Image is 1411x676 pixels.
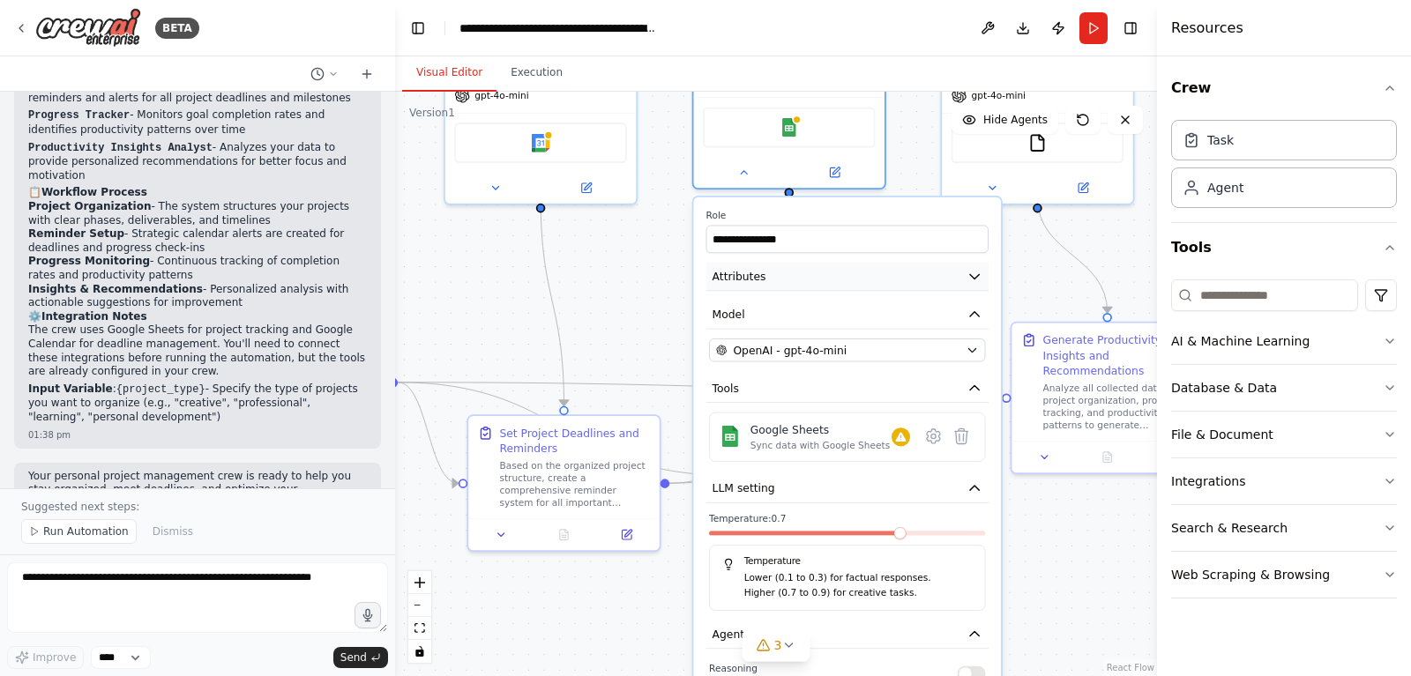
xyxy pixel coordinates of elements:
img: FileReadTool [1028,134,1047,152]
span: Model [713,307,745,323]
button: Model [706,301,989,330]
code: {project_type} [116,383,205,396]
div: BETA [155,18,199,39]
p: Your personal project management crew is ready to help you stay organized, meet deadlines, and op... [28,470,367,539]
div: Version 1 [409,106,455,120]
g: Edge from 8845c243-61e5-4f41-a0fb-430925041e9e to 708d05bc-a808-4d41-b74c-6ae3d7940eea [1030,197,1116,313]
span: Dismiss [153,524,193,539]
button: File & Document [1171,412,1397,457]
span: Attributes [713,269,766,285]
button: Agent settings [706,620,989,650]
div: Task [1207,131,1234,149]
button: Hide Agents [952,106,1058,134]
span: Send [340,650,367,665]
g: Edge from f9080f0d-6909-42bf-a9da-df6d1d6133fb to 708d05bc-a808-4d41-b74c-6ae3d7940eea [398,375,1002,397]
div: Based on the organized project structure, create a comprehensive reminder system for all importan... [499,459,650,509]
button: Database & Data [1171,365,1397,411]
strong: Progress Monitoring [28,255,150,267]
h2: 📋 [28,186,367,200]
li: - Strategic calendar alerts are created for deadlines and progress check-ins [28,227,367,255]
div: Sync data with Google Sheets [750,439,890,451]
nav: breadcrumb [459,19,658,37]
div: Crew [1171,113,1397,222]
span: 3 [774,636,782,654]
button: Tools [1171,223,1397,272]
button: LLM setting [706,474,989,503]
h4: Resources [1171,18,1243,39]
span: Run Automation [43,524,129,539]
p: - Creates strategic calendar reminders and alerts for all project deadlines and milestones [28,77,367,105]
img: Google Calendar [532,134,550,152]
span: gpt-4o-mini [972,89,1026,101]
div: Google SheetsRoleAttributesModelOpenAI - gpt-4o-miniToolsGoogle SheetsGoogle SheetsSync data with... [692,11,886,189]
div: Google Sheets [750,422,890,438]
button: Send [333,647,388,668]
code: Progress Tracker [28,109,130,122]
strong: Reminder Setup [28,227,124,240]
label: Role [706,210,989,222]
span: LLM setting [713,480,775,496]
button: AI & Machine Learning [1171,318,1397,364]
span: Agent settings [713,627,792,643]
button: Run Automation [21,519,137,544]
img: Logo [35,8,141,48]
button: Open in side panel [791,163,878,182]
button: Delete tool [947,422,975,450]
div: Tools [1171,272,1397,613]
div: Generate Productivity Insights and Recommendations [1043,332,1194,379]
button: Hide left sidebar [406,16,430,41]
button: Open in side panel [1143,448,1196,466]
button: No output available [1074,448,1140,466]
p: - Monitors goal completion rates and identifies productivity patterns over time [28,108,367,137]
button: Configure tool [920,422,948,450]
strong: Integration Notes [41,310,147,323]
span: Tools [713,381,739,397]
p: - Analyzes your data to provide personalized recommendations for better focus and motivation [28,141,367,183]
g: Edge from f9080f0d-6909-42bf-a9da-df6d1d6133fb to abc9015c-6e4f-4ec7-8784-91ac1125b5e1 [398,375,459,491]
button: OpenAI - gpt-4o-mini [709,338,985,361]
button: Start a new chat [353,63,381,85]
button: Tools [706,375,989,404]
code: Productivity Insights Analyst [28,142,213,154]
a: React Flow attribution [1107,663,1154,672]
button: Open in side panel [542,179,630,197]
button: fit view [408,617,431,640]
button: Crew [1171,63,1397,113]
button: Web Scraping & Browsing [1171,552,1397,598]
button: Hide right sidebar [1118,16,1143,41]
p: : - Specify the type of projects you want to organize (e.g., "creative", "professional", "learnin... [28,383,367,425]
li: - Personalized analysis with actionable suggestions for improvement [28,283,367,310]
button: Open in side panel [1039,179,1126,197]
strong: Project Organization [28,200,151,212]
li: - Continuous tracking of completion rates and productivity patterns [28,255,367,282]
div: gpt-4o-miniGoogle Calendar [444,11,638,205]
p: Higher (0.7 to 0.9) for creative tasks. [744,585,973,600]
div: Generate Productivity Insights and RecommendationsAnalyze all collected data from project organiz... [1011,322,1205,474]
button: 3 [743,629,810,662]
button: Dismiss [144,519,202,544]
strong: Workflow Process [41,186,147,198]
button: No output available [531,525,597,544]
button: Attributes [706,263,989,292]
span: Improve [33,650,76,665]
button: Search & Research [1171,505,1397,551]
span: gpt-4o-mini [474,89,528,101]
g: Edge from 7f444b07-fd93-4581-9e9e-5ea54379988e to abc9015c-6e4f-4ec7-8784-91ac1125b5e1 [533,197,571,406]
button: Open in side panel [600,525,653,544]
span: Hide Agents [983,113,1048,127]
button: Click to speak your automation idea [355,602,381,628]
div: 01:38 pm [28,428,367,442]
button: zoom in [408,571,431,594]
div: React Flow controls [408,571,431,663]
h2: ⚙️ [28,310,367,324]
span: OpenAI - gpt-4o-mini [733,342,847,358]
img: Google Sheets [720,426,742,448]
div: Set Project Deadlines and Reminders [499,426,650,457]
div: Agent [1207,179,1243,197]
div: Analyze all collected data from project organization, progress tracking, and productivity pattern... [1043,382,1194,431]
div: Set Project Deadlines and RemindersBased on the organized project structure, create a comprehensi... [467,414,661,552]
p: Lower (0.1 to 0.3) for factual responses. [744,570,973,585]
button: Improve [7,646,84,669]
button: toggle interactivity [408,640,431,663]
p: The crew uses Google Sheets for project tracking and Google Calendar for deadline management. You... [28,323,367,378]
